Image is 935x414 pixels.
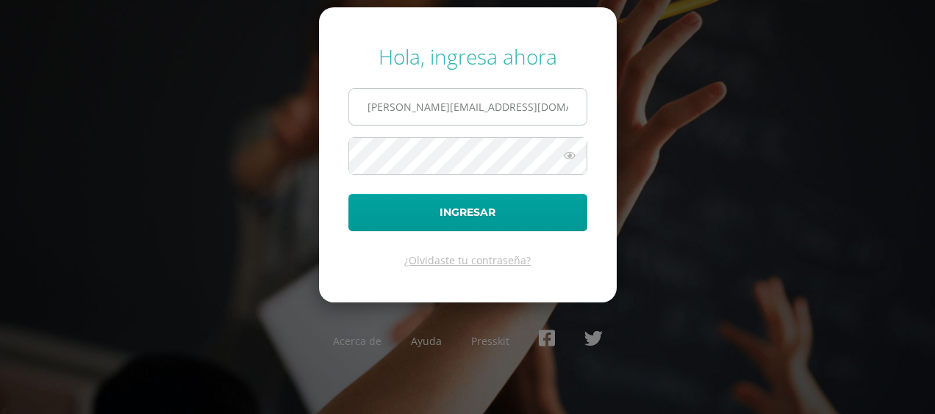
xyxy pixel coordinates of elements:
[471,334,509,348] a: Presskit
[411,334,442,348] a: Ayuda
[404,253,531,267] a: ¿Olvidaste tu contraseña?
[333,334,381,348] a: Acerca de
[349,89,587,125] input: Correo electrónico o usuario
[348,194,587,231] button: Ingresar
[348,43,587,70] div: Hola, ingresa ahora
